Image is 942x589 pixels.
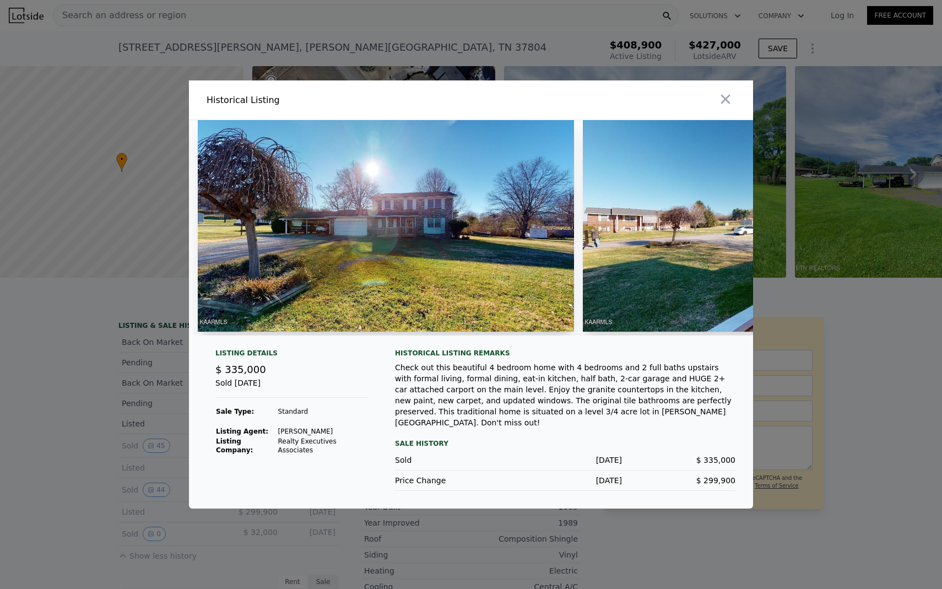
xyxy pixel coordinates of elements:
[395,349,735,358] div: Historical Listing remarks
[696,456,735,464] span: $ 335,000
[278,426,369,436] td: [PERSON_NAME]
[395,362,735,428] div: Check out this beautiful 4 bedroom home with 4 bedrooms and 2 full baths upstairs with formal liv...
[215,377,369,398] div: Sold [DATE]
[395,437,735,450] div: Sale History
[278,407,369,417] td: Standard
[395,455,508,466] div: Sold
[278,436,369,455] td: Realty Executives Associates
[696,476,735,485] span: $ 299,900
[508,455,622,466] div: [DATE]
[215,364,266,375] span: $ 335,000
[215,349,369,362] div: Listing Details
[216,408,254,415] strong: Sale Type:
[508,475,622,486] div: [DATE]
[198,120,574,332] img: Property Img
[395,475,508,486] div: Price Change
[216,428,268,435] strong: Listing Agent:
[216,437,253,454] strong: Listing Company:
[207,94,467,107] div: Historical Listing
